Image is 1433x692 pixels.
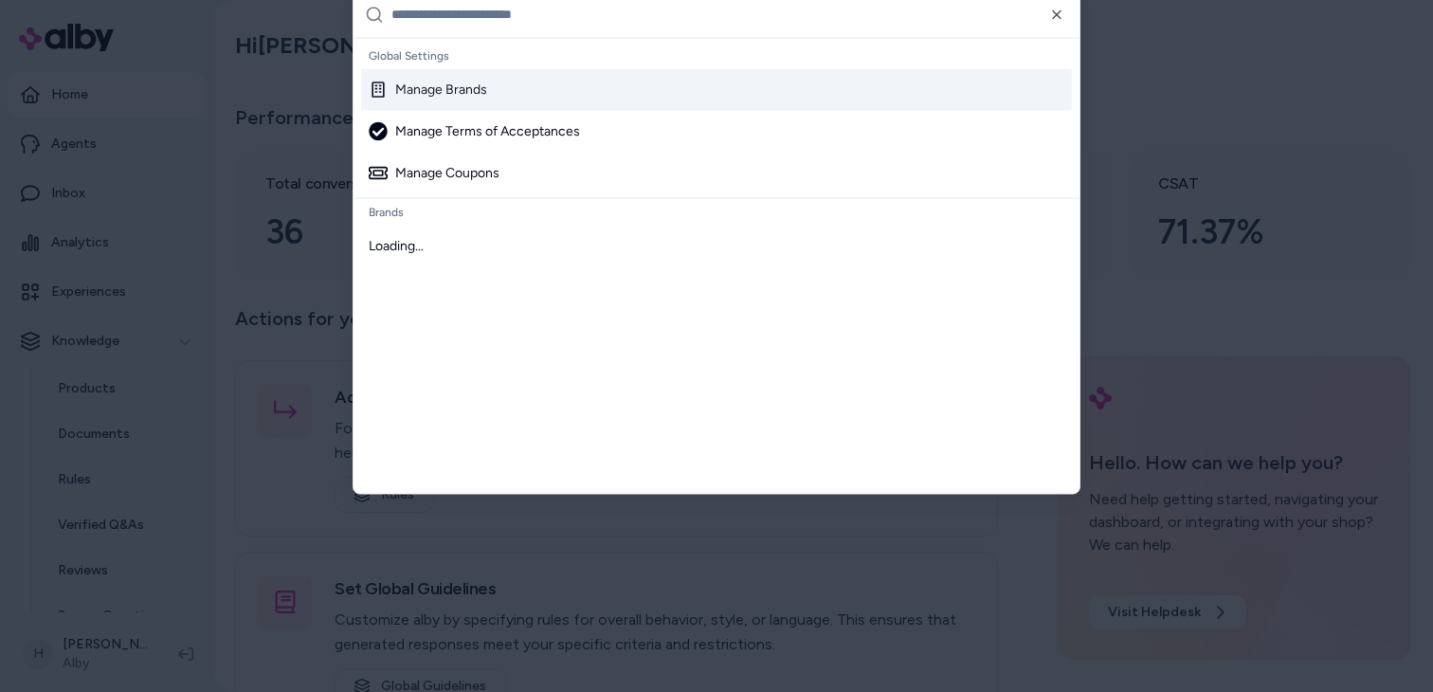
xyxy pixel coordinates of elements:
[361,198,1072,225] div: Brands
[361,42,1072,68] div: Global Settings
[369,121,580,140] div: Manage Terms of Acceptances
[369,163,499,182] div: Manage Coupons
[369,80,487,99] div: Manage Brands
[361,225,1072,266] div: Loading...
